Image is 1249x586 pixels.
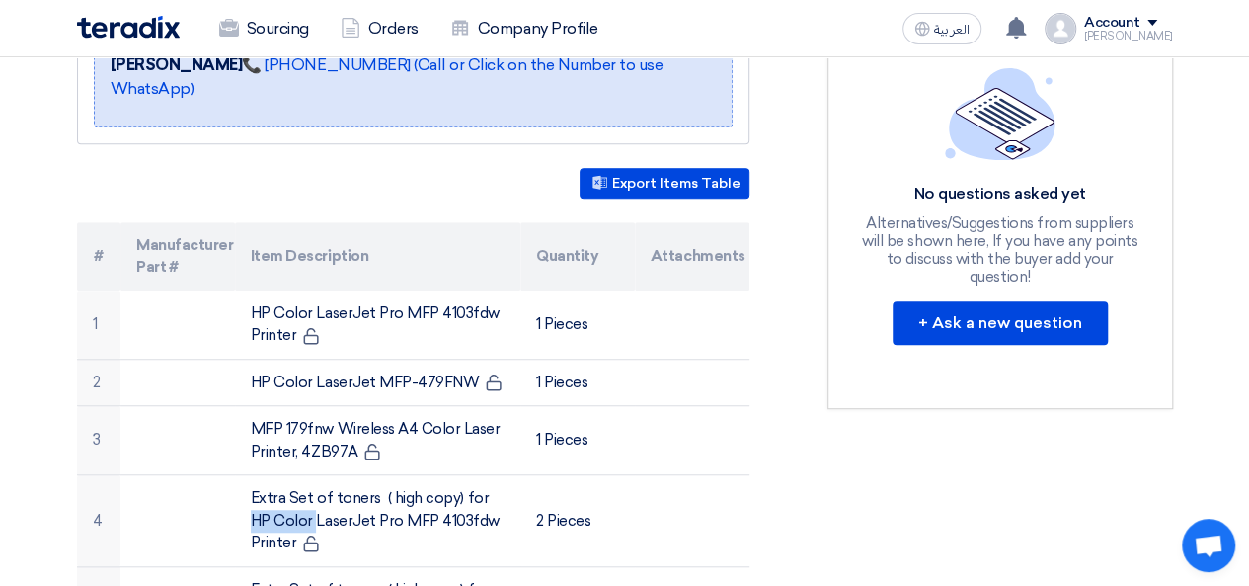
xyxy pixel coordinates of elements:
div: No questions asked yet [856,184,1144,205]
a: 📞 [PHONE_NUMBER] (Call or Click on the Number to use WhatsApp) [111,55,664,98]
td: HP Color LaserJet MFP-479FNW [235,359,520,406]
td: 1 Pieces [520,359,635,406]
th: # [77,222,121,291]
img: empty_state_list.svg [945,67,1055,160]
td: 1 Pieces [520,406,635,475]
img: profile_test.png [1045,13,1076,44]
a: Company Profile [434,7,614,50]
div: Alternatives/Suggestions from suppliers will be shown here, If you have any points to discuss wit... [856,214,1144,286]
button: Export Items Table [580,168,749,199]
th: Item Description [235,222,520,291]
strong: [PERSON_NAME] [111,55,243,74]
img: Teradix logo [77,16,180,39]
th: Attachments [635,222,749,291]
button: العربية [902,13,981,44]
td: MFP 179fnw Wireless A4 Color Laser Printer, 4ZB97A [235,406,520,475]
span: العربية [934,23,970,37]
td: HP Color LaserJet Pro MFP 4103fdw Printer [235,291,520,360]
td: 1 Pieces [520,291,635,360]
div: Account [1084,15,1140,32]
td: 3 [77,406,121,475]
button: + Ask a new question [893,301,1108,345]
a: Sourcing [203,7,325,50]
div: Open chat [1182,519,1235,572]
th: Manufacturer Part # [120,222,235,291]
td: 4 [77,475,121,567]
td: Extra Set of toners ( high copy) for HP Color LaserJet Pro MFP 4103fdw Printer [235,475,520,567]
td: 2 Pieces [520,475,635,567]
div: [PERSON_NAME] [1084,31,1173,42]
th: Quantity [520,222,635,291]
td: 2 [77,359,121,406]
a: Orders [325,7,434,50]
td: 1 [77,291,121,360]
